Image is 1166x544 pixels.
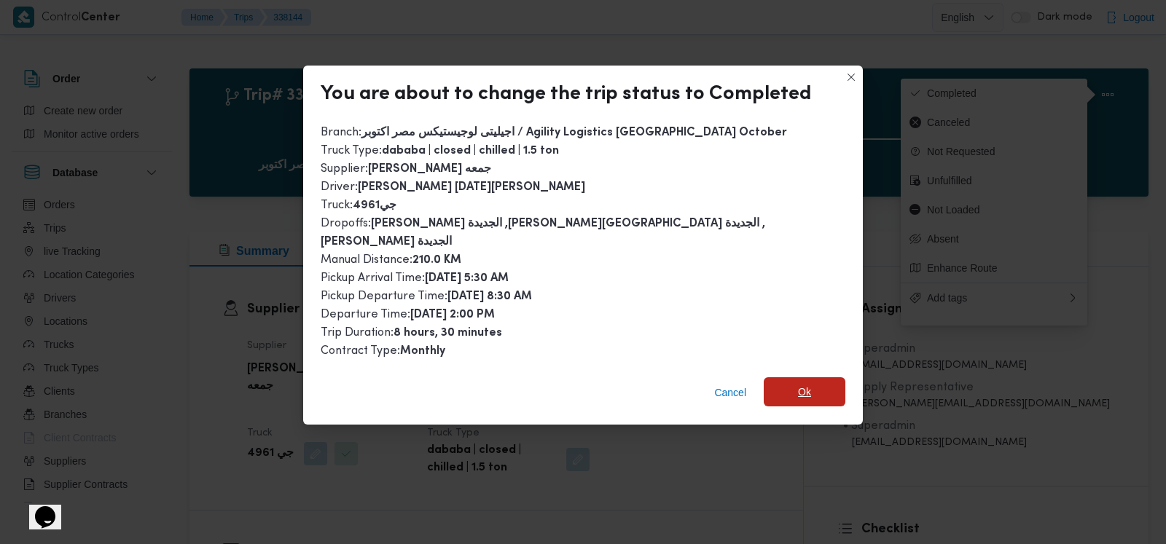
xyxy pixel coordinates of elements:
[321,163,491,175] span: Supplier :
[714,384,746,401] span: Cancel
[321,254,461,266] span: Manual Distance :
[321,309,495,320] span: Departure Time :
[447,291,532,302] b: [DATE] 8:30 AM
[321,83,811,106] div: You are about to change the trip status to Completed
[400,346,445,357] b: Monthly
[382,146,559,157] b: dababa | closed | chilled | 1.5 ton
[321,145,559,157] span: Truck Type :
[321,181,585,193] span: Driver :
[321,127,787,138] span: Branch :
[361,127,787,138] b: اجيليتى لوجيستيكس مصر اكتوبر / Agility Logistics [GEOGRAPHIC_DATA] October
[798,383,811,401] span: Ok
[321,218,765,248] span: Dropoffs :
[764,377,845,406] button: Ok
[321,291,532,302] span: Pickup Departure Time :
[321,218,765,248] b: [PERSON_NAME] الجديدة ,[PERSON_NAME][GEOGRAPHIC_DATA] الجديدة ,[PERSON_NAME] الجديدة
[15,486,61,529] iframe: chat widget
[412,255,461,266] b: 210.0 KM
[410,310,495,320] b: [DATE] 2:00 PM
[368,164,491,175] b: [PERSON_NAME] جمعه
[321,345,445,357] span: Contract Type :
[708,378,752,407] button: Cancel
[842,68,860,86] button: Closes this modal window
[358,182,585,193] b: [PERSON_NAME] [DATE][PERSON_NAME]
[321,272,509,284] span: Pickup Arrival Time :
[353,200,396,211] b: جي4961
[321,200,396,211] span: Truck :
[321,327,502,339] span: Trip Duration :
[425,273,509,284] b: [DATE] 5:30 AM
[394,328,502,339] b: 8 hours, 30 minutes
